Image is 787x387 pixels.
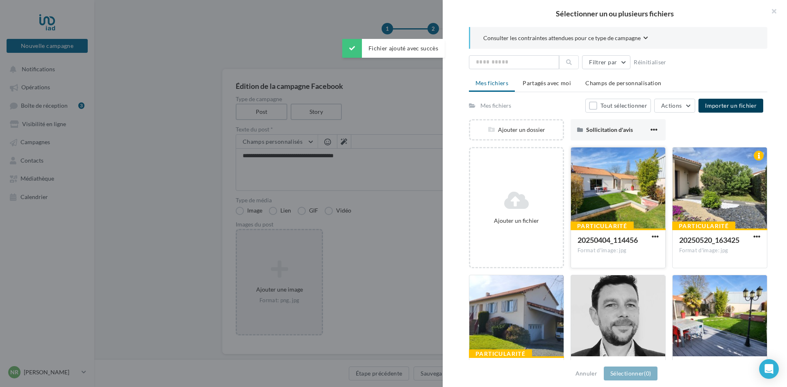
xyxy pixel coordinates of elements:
[456,10,774,17] h2: Sélectionner un ou plusieurs fichiers
[469,349,532,358] div: Particularité
[630,57,670,67] button: Réinitialiser
[679,235,739,244] span: 20250520_163425
[698,99,763,113] button: Importer un fichier
[483,34,648,44] button: Consulter les contraintes attendues pour ce type de campagne
[654,99,695,113] button: Actions
[470,126,563,134] div: Ajouter un dossier
[604,367,657,380] button: Sélectionner(0)
[672,222,735,231] div: Particularité
[759,359,779,379] div: Open Intercom Messenger
[578,247,659,254] div: Format d'image: jpg
[480,102,511,110] div: Mes fichiers
[572,369,600,378] button: Annuler
[644,370,651,377] span: (0)
[582,55,630,69] button: Filtrer par
[571,222,634,231] div: Particularité
[483,34,641,42] span: Consulter les contraintes attendues pour ce type de campagne
[679,247,760,254] div: Format d'image: jpg
[523,79,571,86] span: Partagés avec moi
[705,102,757,109] span: Importer un fichier
[661,102,682,109] span: Actions
[473,217,560,225] div: Ajouter un fichier
[578,235,638,244] span: 20250404_114456
[585,99,651,113] button: Tout sélectionner
[586,126,633,133] span: Sollicitation d'avis
[475,79,508,86] span: Mes fichiers
[342,39,445,58] div: Fichier ajouté avec succès
[585,79,661,86] span: Champs de personnalisation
